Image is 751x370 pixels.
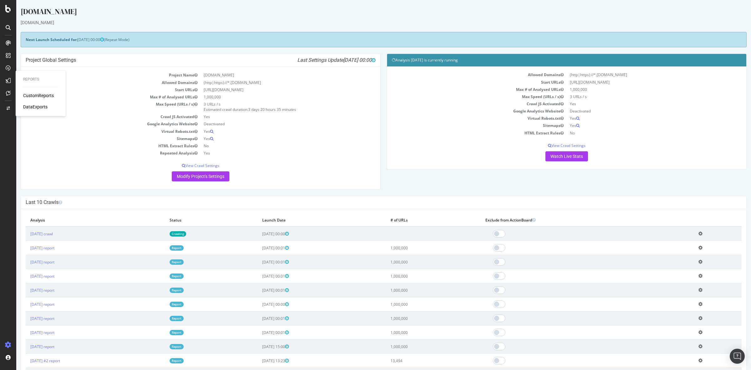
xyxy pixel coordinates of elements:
[23,104,48,110] a: DataExports
[246,344,273,349] span: [DATE] 15:00
[184,93,359,101] td: 1,000,000
[370,269,464,283] td: 1,000,000
[149,214,241,227] th: Status
[153,274,167,279] a: Report
[246,316,273,321] span: [DATE] 00:01
[550,107,725,115] td: Deactivated
[375,93,550,100] td: Max Speed (URLs / s)
[184,71,359,79] td: [DOMAIN_NAME]
[464,214,677,227] th: Exclude from ActionBoard
[550,115,725,122] td: Yes
[370,214,464,227] th: # of URLs
[241,214,370,227] th: Launch Date
[730,349,745,364] div: Open Intercom Messenger
[550,122,725,129] td: Yes
[246,358,273,363] span: [DATE] 13:23
[375,143,725,148] p: View Crawl Settings
[375,115,550,122] td: Virtual Robots.txt
[375,100,550,107] td: Crawl JS Activated
[281,57,359,63] i: Last Settings Update
[9,57,359,63] h4: Project Global Settings
[246,274,273,279] span: [DATE] 00:01
[9,71,184,79] td: Project Name
[9,86,184,93] td: Start URLs
[370,326,464,340] td: 1,000,000
[370,297,464,311] td: 1,000,000
[184,142,359,149] td: No
[9,163,359,168] p: View Crawl Settings
[529,151,572,161] a: Watch Live Stats
[375,86,550,93] td: Max # of Analysed URLs
[246,259,273,265] span: [DATE] 00:01
[550,100,725,107] td: Yes
[9,93,184,101] td: Max # of Analysed URLs
[153,259,167,265] a: Report
[153,358,167,363] a: Report
[370,340,464,354] td: 1,000,000
[9,214,149,227] th: Analysis
[61,37,88,42] span: [DATE] 00:00
[370,255,464,269] td: 1,000,000
[9,37,61,42] strong: Next Launch Scheduled for:
[153,302,167,307] a: Report
[153,288,167,293] a: Report
[9,128,184,135] td: Virtual Robots.txt
[232,107,280,112] span: 3 days 20 hours 35 minutes
[184,149,359,157] td: Yes
[9,135,184,142] td: Sitemaps
[550,129,725,137] td: No
[9,79,184,86] td: Allowed Domains
[246,330,273,335] span: [DATE] 00:01
[14,316,38,321] a: [DATE] report
[375,79,550,86] td: Start URLs
[184,120,359,128] td: Deactivated
[156,171,213,181] a: Modify Project's Settings
[9,142,184,149] td: HTML Extract Rules
[153,344,167,349] a: Report
[370,241,464,255] td: 1,000,000
[184,128,359,135] td: Yes
[375,57,725,63] h4: Analysis [DATE] is currently running
[9,149,184,157] td: Repeated Analysis
[246,245,273,251] span: [DATE] 00:01
[14,245,38,251] a: [DATE] report
[153,330,167,335] a: Report
[14,231,37,237] a: [DATE] crawl
[370,283,464,297] td: 1,000,000
[14,358,44,363] a: [DATE] #2 report
[9,199,725,206] h4: Last 10 Crawls
[14,330,38,335] a: [DATE] report
[23,92,54,99] a: CustomReports
[375,107,550,115] td: Google Analytics Website
[375,129,550,137] td: HTML Extract Rules
[14,288,38,293] a: [DATE] report
[375,122,550,129] td: Sitemaps
[23,77,58,82] div: Reports
[370,311,464,326] td: 1,000,000
[246,288,273,293] span: [DATE] 00:01
[184,113,359,120] td: Yes
[153,231,170,237] a: Crawling
[246,302,273,307] span: [DATE] 00:00
[375,71,550,78] td: Allowed Domains
[550,86,725,93] td: 1,000,000
[184,101,359,113] td: 3 URLs / s Estimated crawl duration:
[153,245,167,251] a: Report
[14,274,38,279] a: [DATE] report
[9,101,184,113] td: Max Speed (URLs / s)
[550,71,725,78] td: (http|https)://*.[DOMAIN_NAME]
[14,344,38,349] a: [DATE] report
[9,120,184,128] td: Google Analytics Website
[184,79,359,86] td: (http|https)://*.[DOMAIN_NAME]
[550,93,725,100] td: 3 URLs / s
[14,259,38,265] a: [DATE] report
[9,113,184,120] td: Crawl JS Activated
[4,19,730,26] div: [DOMAIN_NAME]
[327,57,359,63] span: [DATE] 00:00
[153,316,167,321] a: Report
[184,86,359,93] td: [URL][DOMAIN_NAME]
[550,79,725,86] td: [URL][DOMAIN_NAME]
[14,302,38,307] a: [DATE] report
